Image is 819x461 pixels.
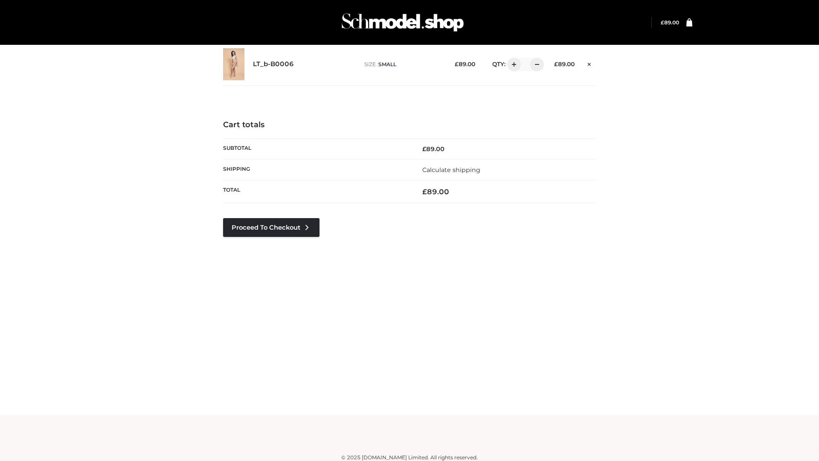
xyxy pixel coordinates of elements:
th: Subtotal [223,138,409,159]
th: Total [223,181,409,203]
p: size : [364,61,441,68]
span: £ [554,61,558,67]
h4: Cart totals [223,120,596,130]
a: LT_b-B0006 [253,60,294,68]
span: £ [422,145,426,153]
a: Calculate shipping [422,166,480,174]
th: Shipping [223,159,409,180]
div: QTY: [484,58,541,71]
bdi: 89.00 [661,19,679,26]
span: £ [455,61,459,67]
bdi: 89.00 [554,61,575,67]
bdi: 89.00 [455,61,475,67]
span: £ [422,187,427,196]
a: Proceed to Checkout [223,218,319,237]
a: Remove this item [583,58,596,69]
a: £89.00 [661,19,679,26]
span: £ [661,19,664,26]
bdi: 89.00 [422,187,449,196]
bdi: 89.00 [422,145,444,153]
img: LT_b-B0006 - SMALL [223,48,244,80]
span: SMALL [378,61,396,67]
img: Schmodel Admin 964 [339,6,467,39]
